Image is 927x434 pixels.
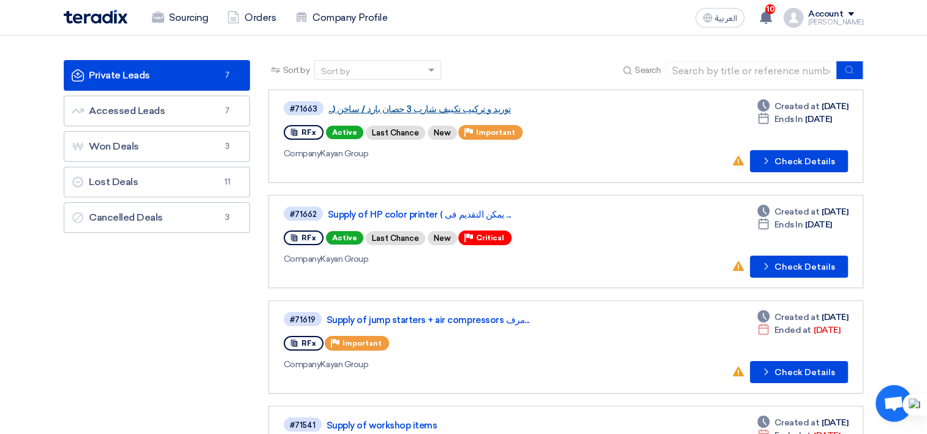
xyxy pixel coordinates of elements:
[366,231,425,245] div: Last Chance
[635,64,660,77] span: Search
[750,361,848,383] button: Check Details
[284,359,321,370] span: Company
[327,314,633,325] a: Supply of jump starters + air compressors مرف...
[774,324,811,337] span: Ended at
[476,128,515,137] span: Important
[218,4,286,31] a: Orders
[808,19,863,26] div: [PERSON_NAME]
[284,358,635,371] div: Kayan Group
[695,8,744,28] button: العربية
[757,311,848,324] div: [DATE]
[326,126,363,139] span: Active
[750,256,848,278] button: Check Details
[774,311,819,324] span: Created at
[220,105,235,117] span: 7
[326,231,363,245] span: Active
[290,316,316,324] div: #71619
[774,100,819,113] span: Created at
[301,128,316,137] span: RFx
[757,205,848,218] div: [DATE]
[757,218,832,231] div: [DATE]
[774,218,803,231] span: Ends In
[750,150,848,172] button: Check Details
[284,148,321,159] span: Company
[366,126,425,140] div: Last Chance
[757,113,832,126] div: [DATE]
[284,147,637,160] div: Kayan Group
[301,339,316,348] span: RFx
[284,253,637,265] div: Kayan Group
[342,339,382,348] span: Important
[757,324,840,337] div: [DATE]
[876,385,912,422] div: Open chat
[328,209,634,220] a: Supply of HP color printer ( يمكن التقديم فى ...
[283,64,310,77] span: Sort by
[64,60,250,91] a: Private Leads7
[774,205,819,218] span: Created at
[142,4,218,31] a: Sourcing
[327,420,633,431] a: Supply of workshop items
[220,211,235,224] span: 3
[784,8,803,28] img: profile_test.png
[715,14,737,23] span: العربية
[286,4,397,31] a: Company Profile
[774,416,819,429] span: Created at
[428,231,457,245] div: New
[220,176,235,188] span: 11
[476,234,504,242] span: Critical
[808,9,843,20] div: Account
[220,69,235,82] span: 7
[64,96,250,126] a: Accessed Leads7
[301,234,316,242] span: RFx
[757,416,848,429] div: [DATE]
[64,167,250,197] a: Lost Deals11
[774,113,803,126] span: Ends In
[328,104,635,115] a: توريد و تركيب تكييف شارب 3 حصان بارد / ساخن (...
[428,126,457,140] div: New
[757,100,848,113] div: [DATE]
[290,421,316,429] div: #71541
[321,65,350,78] div: Sort by
[220,140,235,153] span: 3
[290,210,317,218] div: #71662
[765,4,775,14] span: 10
[665,61,837,80] input: Search by title or reference number
[64,202,250,233] a: Cancelled Deals3
[284,254,321,264] span: Company
[290,105,317,113] div: #71663
[64,10,127,24] img: Teradix logo
[64,131,250,162] a: Won Deals3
